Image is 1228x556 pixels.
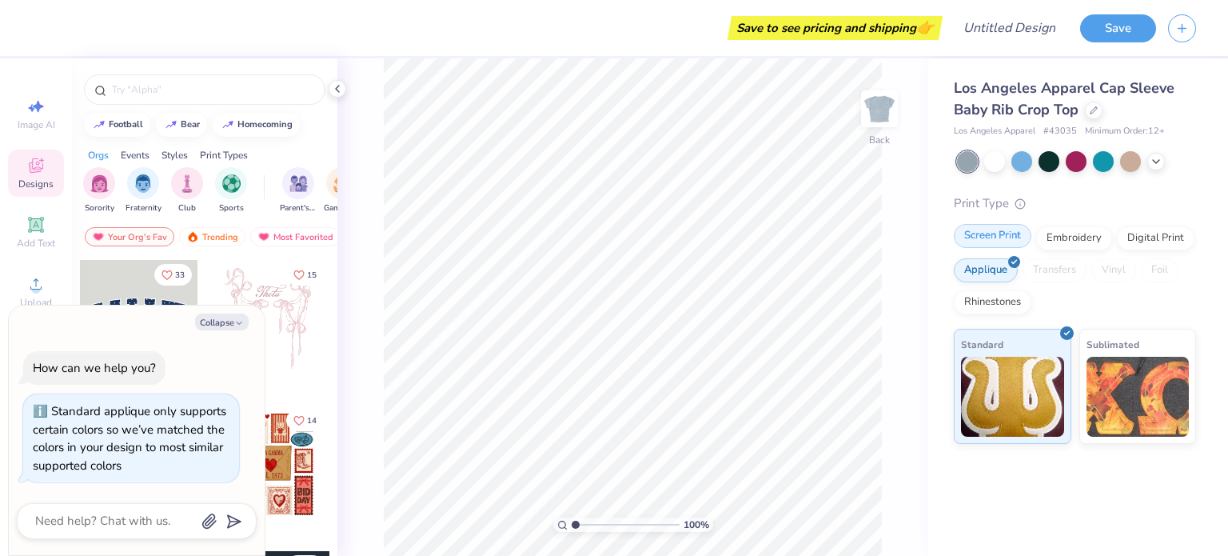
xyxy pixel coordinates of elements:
[186,231,199,242] img: trending.gif
[109,120,143,129] div: football
[280,167,317,214] div: filter for Parent's Weekend
[324,202,361,214] span: Game Day
[307,271,317,279] span: 15
[171,167,203,214] button: filter button
[1043,125,1077,138] span: # 43035
[219,202,244,214] span: Sports
[954,290,1031,314] div: Rhinestones
[121,148,150,162] div: Events
[179,227,245,246] div: Trending
[90,174,109,193] img: Sorority Image
[33,360,156,376] div: How can we help you?
[171,167,203,214] div: filter for Club
[126,167,161,214] div: filter for Fraternity
[324,167,361,214] div: filter for Game Day
[280,167,317,214] button: filter button
[85,202,114,214] span: Sorority
[333,174,352,193] img: Game Day Image
[88,148,109,162] div: Orgs
[221,120,234,130] img: trend_line.gif
[869,133,890,147] div: Back
[954,194,1196,213] div: Print Type
[1117,226,1194,250] div: Digital Print
[92,231,105,242] img: most_fav.gif
[17,237,55,250] span: Add Text
[161,148,188,162] div: Styles
[289,174,308,193] img: Parent's Weekend Image
[280,202,317,214] span: Parent's Weekend
[961,357,1064,437] img: Standard
[156,113,207,137] button: bear
[1036,226,1112,250] div: Embroidery
[215,167,247,214] button: filter button
[20,296,52,309] span: Upload
[684,518,709,532] span: 100 %
[84,113,150,137] button: football
[181,120,200,129] div: bear
[126,167,161,214] button: filter button
[93,120,106,130] img: trend_line.gif
[954,224,1031,248] div: Screen Print
[954,258,1018,282] div: Applique
[286,264,324,286] button: Like
[110,82,315,98] input: Try "Alpha"
[250,227,341,246] div: Most Favorited
[178,202,196,214] span: Club
[954,125,1035,138] span: Los Angeles Apparel
[178,174,196,193] img: Club Image
[222,174,241,193] img: Sports Image
[916,18,934,37] span: 👉
[1141,258,1178,282] div: Foil
[237,120,293,129] div: homecoming
[126,202,161,214] span: Fraternity
[1091,258,1136,282] div: Vinyl
[257,231,270,242] img: most_fav.gif
[154,264,192,286] button: Like
[200,148,248,162] div: Print Types
[134,174,152,193] img: Fraternity Image
[951,12,1068,44] input: Untitled Design
[732,16,939,40] div: Save to see pricing and shipping
[1080,14,1156,42] button: Save
[324,167,361,214] button: filter button
[307,417,317,425] span: 14
[18,118,55,131] span: Image AI
[165,120,177,130] img: trend_line.gif
[175,271,185,279] span: 33
[863,93,895,125] img: Back
[1085,125,1165,138] span: Minimum Order: 12 +
[18,178,54,190] span: Designs
[1023,258,1086,282] div: Transfers
[961,336,1003,353] span: Standard
[1086,357,1190,437] img: Sublimated
[85,227,174,246] div: Your Org's Fav
[1086,336,1139,353] span: Sublimated
[83,167,115,214] div: filter for Sorority
[286,410,324,431] button: Like
[195,314,249,330] button: Collapse
[83,167,115,214] button: filter button
[33,403,226,474] div: Standard applique only supports certain colors so we’ve matched the colors in your design to most...
[213,113,300,137] button: homecoming
[954,78,1174,119] span: Los Angeles Apparel Cap Sleeve Baby Rib Crop Top
[215,167,247,214] div: filter for Sports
